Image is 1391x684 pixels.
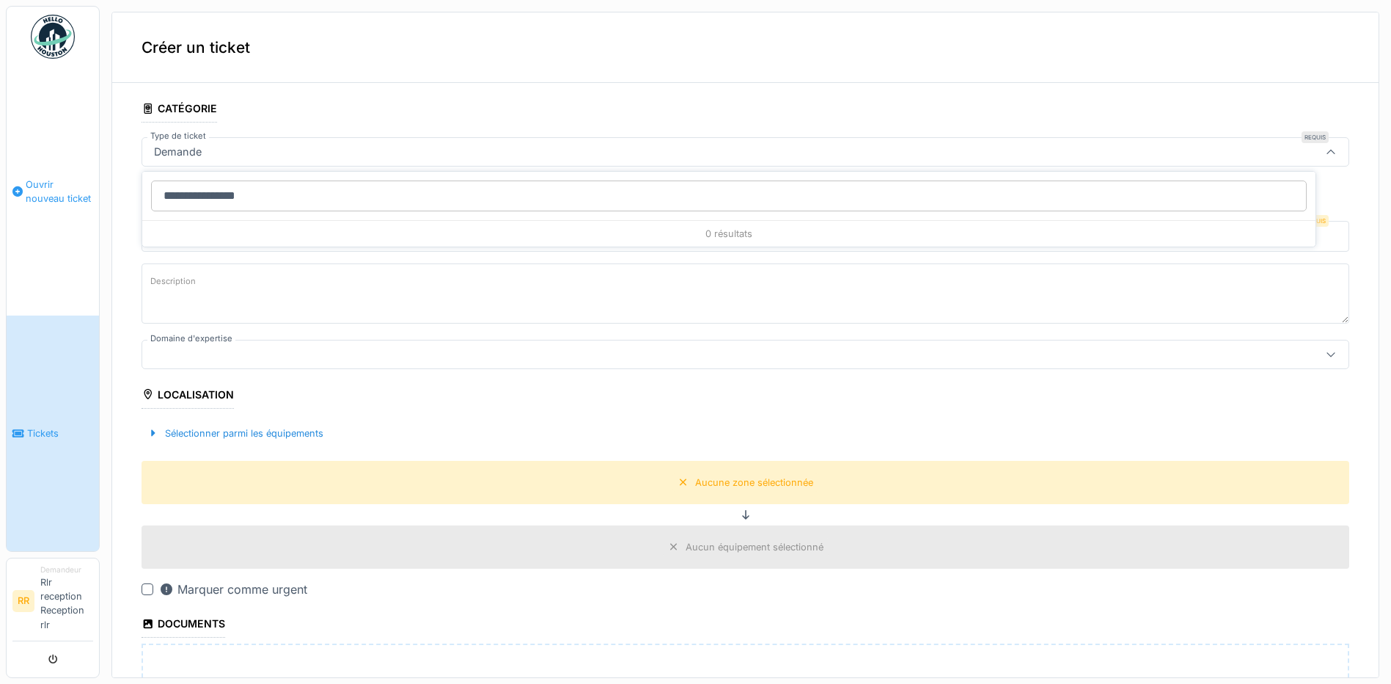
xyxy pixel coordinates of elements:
[159,581,307,598] div: Marquer comme urgent
[1302,131,1329,143] div: Requis
[7,316,99,550] a: Tickets
[695,476,813,490] div: Aucune zone sélectionnée
[142,613,225,638] div: Documents
[148,144,208,160] div: Demande
[12,590,34,612] li: RR
[147,332,235,345] label: Domaine d'expertise
[142,384,234,409] div: Localisation
[40,564,93,638] li: Rlr reception Reception rlr
[686,540,823,554] div: Aucun équipement sélectionné
[147,272,199,291] label: Description
[7,67,99,316] a: Ouvrir nouveau ticket
[40,564,93,575] div: Demandeur
[142,98,217,123] div: Catégorie
[112,12,1379,83] div: Créer un ticket
[26,178,93,205] span: Ouvrir nouveau ticket
[12,564,93,641] a: RR DemandeurRlr reception Reception rlr
[31,15,75,59] img: Badge_color-CXgf-gQk.svg
[147,130,209,142] label: Type de ticket
[142,220,1315,247] div: 0 résultats
[27,426,93,440] span: Tickets
[142,423,329,443] div: Sélectionner parmi les équipements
